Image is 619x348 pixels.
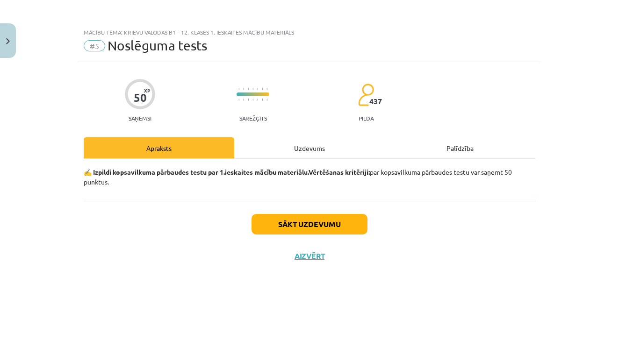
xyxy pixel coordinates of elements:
img: icon-short-line-57e1e144782c952c97e751825c79c345078a6d821885a25fce030b3d8c18986b.svg [257,88,258,90]
span: XP [144,88,150,93]
span: #5 [84,40,105,51]
div: Mācību tēma: Krievu valodas b1 - 12. klases 1. ieskaites mācību materiāls [84,29,535,36]
p: pilda [359,115,374,121]
img: icon-short-line-57e1e144782c952c97e751825c79c345078a6d821885a25fce030b3d8c18986b.svg [252,88,253,90]
img: icon-short-line-57e1e144782c952c97e751825c79c345078a6d821885a25fce030b3d8c18986b.svg [266,88,267,90]
div: Palīdzība [385,137,535,158]
img: icon-short-line-57e1e144782c952c97e751825c79c345078a6d821885a25fce030b3d8c18986b.svg [257,99,258,101]
img: icon-short-line-57e1e144782c952c97e751825c79c345078a6d821885a25fce030b3d8c18986b.svg [243,99,244,101]
button: Aizvērt [292,251,327,261]
div: Apraksts [84,137,234,158]
img: icon-short-line-57e1e144782c952c97e751825c79c345078a6d821885a25fce030b3d8c18986b.svg [262,99,263,101]
button: Sākt uzdevumu [252,214,367,234]
p: Saņemsi [125,115,155,121]
img: icon-short-line-57e1e144782c952c97e751825c79c345078a6d821885a25fce030b3d8c18986b.svg [266,99,267,101]
div: 50 [134,91,147,104]
b: ✍️ Izpildi kopsavilkuma pārbaudes testu par 1.ieskaites mācību materiālu. [84,168,309,176]
span: 437 [369,97,382,106]
p: Sarežģīts [239,115,267,121]
img: icon-short-line-57e1e144782c952c97e751825c79c345078a6d821885a25fce030b3d8c18986b.svg [248,88,249,90]
img: students-c634bb4e5e11cddfef0936a35e636f08e4e9abd3cc4e673bd6f9a4125e45ecb1.svg [358,83,374,107]
img: icon-short-line-57e1e144782c952c97e751825c79c345078a6d821885a25fce030b3d8c18986b.svg [243,88,244,90]
div: Uzdevums [234,137,385,158]
img: icon-close-lesson-0947bae3869378f0d4975bcd49f059093ad1ed9edebbc8119c70593378902aed.svg [6,38,10,44]
img: icon-short-line-57e1e144782c952c97e751825c79c345078a6d821885a25fce030b3d8c18986b.svg [252,99,253,101]
span: Noslēguma tests [108,38,207,53]
img: icon-short-line-57e1e144782c952c97e751825c79c345078a6d821885a25fce030b3d8c18986b.svg [262,88,263,90]
img: icon-short-line-57e1e144782c952c97e751825c79c345078a6d821885a25fce030b3d8c18986b.svg [248,99,249,101]
strong: Vērtēšanas kritēriji: [309,168,370,176]
p: par kopsavilkuma pārbaudes testu var saņemt 50 punktus. [84,167,535,187]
